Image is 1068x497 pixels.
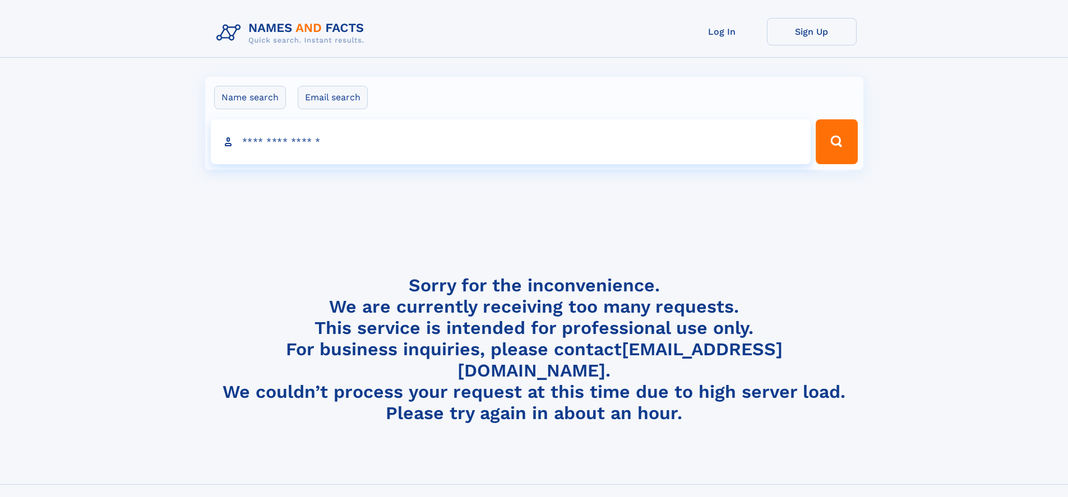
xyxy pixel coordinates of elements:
[298,86,368,109] label: Email search
[457,338,783,381] a: [EMAIL_ADDRESS][DOMAIN_NAME]
[767,18,857,45] a: Sign Up
[211,119,811,164] input: search input
[212,18,373,48] img: Logo Names and Facts
[816,119,857,164] button: Search Button
[677,18,767,45] a: Log In
[214,86,286,109] label: Name search
[212,275,857,424] h4: Sorry for the inconvenience. We are currently receiving too many requests. This service is intend...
